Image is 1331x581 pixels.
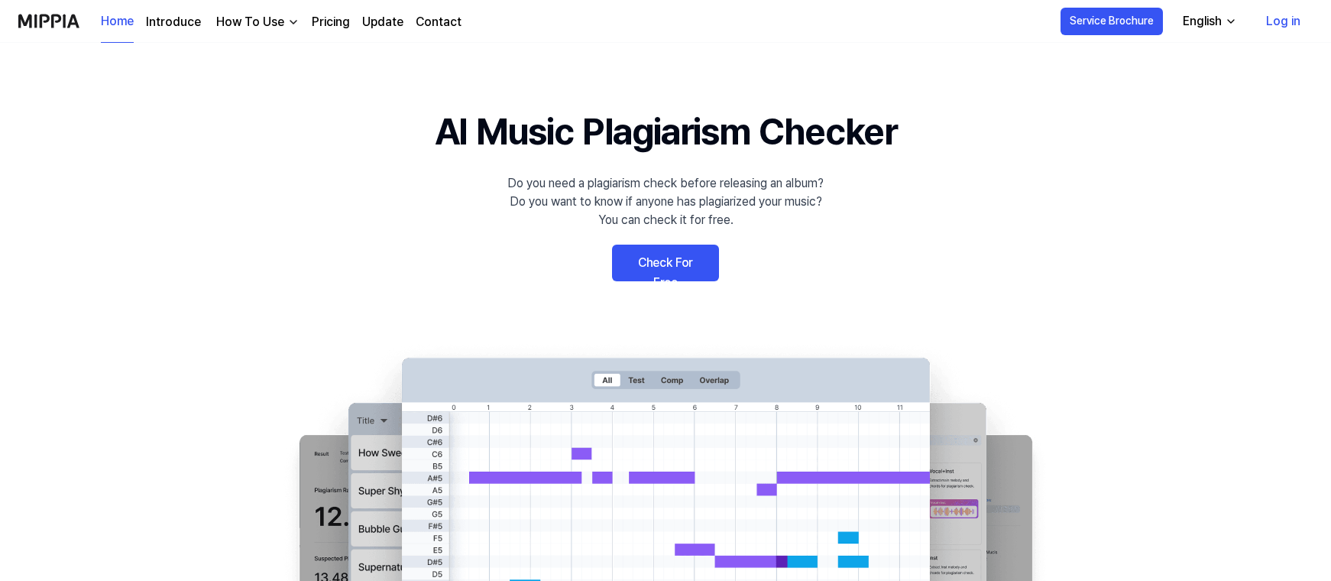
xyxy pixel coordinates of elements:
a: Check For Free [612,245,719,281]
a: Home [101,1,134,43]
div: Do you need a plagiarism check before releasing an album? Do you want to know if anyone has plagi... [507,174,824,229]
button: English [1171,6,1246,37]
a: Contact [416,13,461,31]
div: English [1180,12,1225,31]
img: down [287,16,300,28]
button: Service Brochure [1061,8,1163,35]
button: How To Use [213,13,300,31]
div: How To Use [213,13,287,31]
h1: AI Music Plagiarism Checker [435,104,897,159]
a: Pricing [312,13,350,31]
a: Update [362,13,403,31]
a: Introduce [146,13,201,31]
